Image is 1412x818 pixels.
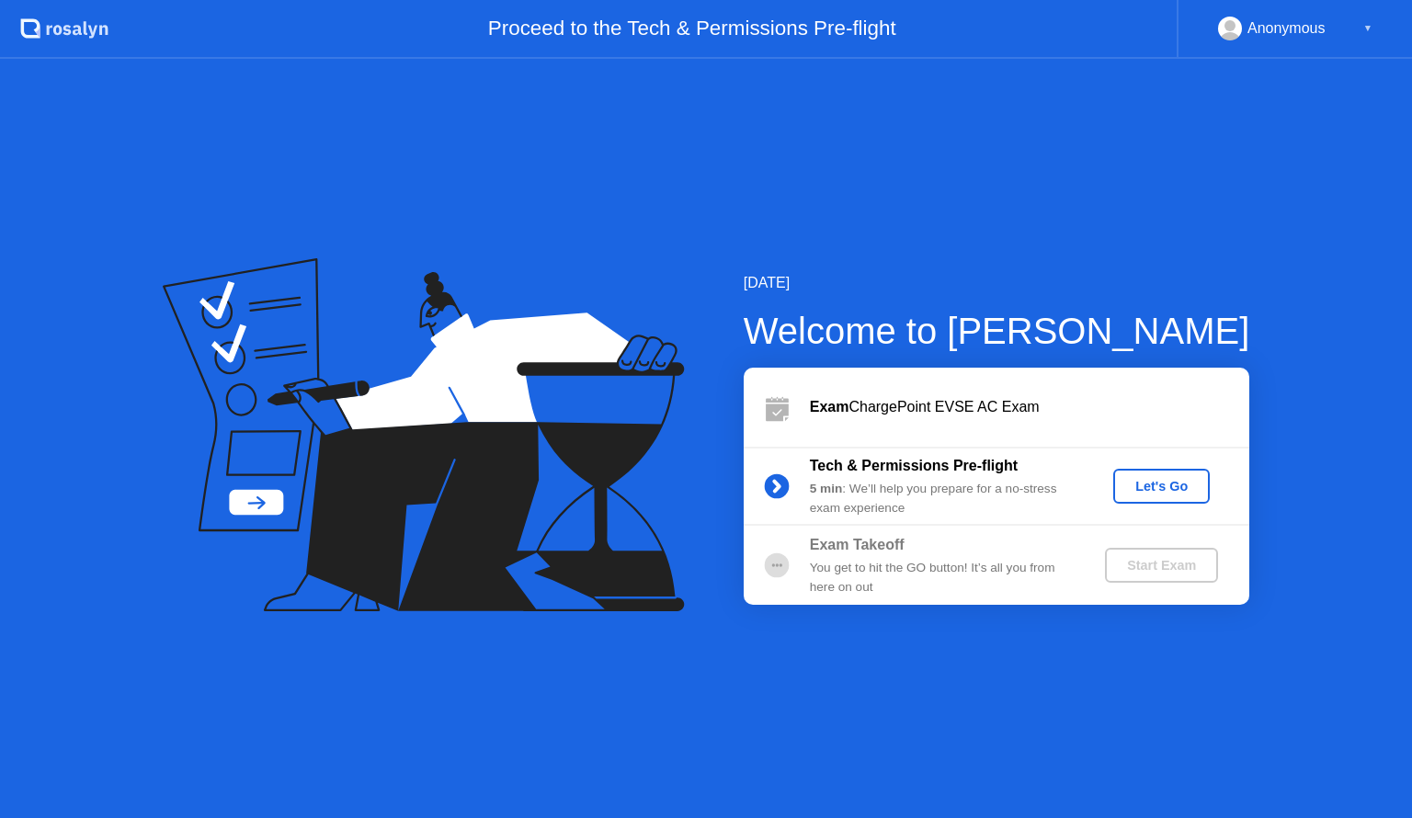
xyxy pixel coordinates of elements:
b: Tech & Permissions Pre-flight [810,458,1018,473]
div: : We’ll help you prepare for a no-stress exam experience [810,480,1075,517]
button: Start Exam [1105,548,1218,583]
div: [DATE] [744,272,1250,294]
b: Exam [810,399,849,415]
div: Let's Go [1121,479,1202,494]
button: Let's Go [1113,469,1210,504]
div: Welcome to [PERSON_NAME] [744,303,1250,358]
div: Start Exam [1112,558,1211,573]
div: Anonymous [1247,17,1326,40]
b: 5 min [810,482,843,495]
div: ▼ [1363,17,1372,40]
b: Exam Takeoff [810,537,905,552]
div: You get to hit the GO button! It’s all you from here on out [810,559,1075,596]
div: ChargePoint EVSE AC Exam [810,396,1249,418]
